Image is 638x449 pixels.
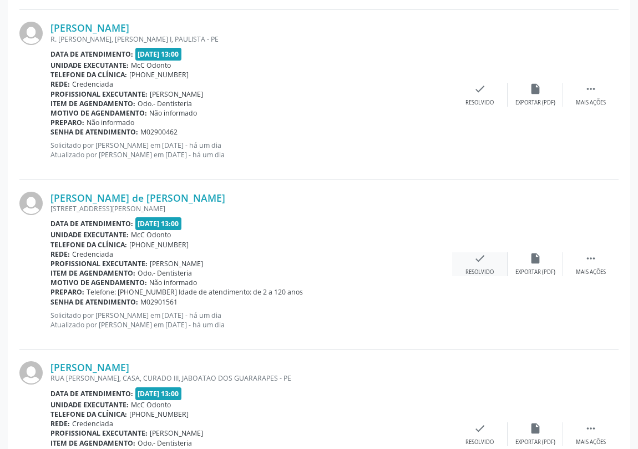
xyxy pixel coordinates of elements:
b: Unidade executante: [50,400,129,410]
b: Preparo: [50,118,84,127]
i: check [474,252,486,265]
b: Rede: [50,419,70,428]
i: check [474,83,486,95]
div: Resolvido [465,99,494,107]
span: [PERSON_NAME] [150,89,203,99]
span: Odo.- Dentisteria [138,268,192,278]
i: insert_drive_file [529,252,541,265]
b: Item de agendamento: [50,268,135,278]
div: Exportar (PDF) [515,268,555,276]
b: Rede: [50,79,70,89]
a: [PERSON_NAME] [50,22,129,34]
span: [DATE] 13:00 [135,387,182,400]
div: Mais ações [576,268,606,276]
span: [DATE] 13:00 [135,217,182,230]
span: Não informado [87,118,134,127]
b: Telefone da clínica: [50,240,127,250]
span: Credenciada [72,79,113,89]
div: Mais ações [576,438,606,446]
p: Solicitado por [PERSON_NAME] em [DATE] - há um dia Atualizado por [PERSON_NAME] em [DATE] - há um... [50,141,452,159]
div: RUA [PERSON_NAME], CASA, CURADO III, JABOATAO DOS GUARARAPES - PE [50,373,452,383]
span: M02900462 [140,127,178,137]
a: [PERSON_NAME] de [PERSON_NAME] [50,192,225,204]
div: [STREET_ADDRESS][PERSON_NAME] [50,204,452,213]
p: Solicitado por [PERSON_NAME] em [DATE] - há um dia Atualizado por [PERSON_NAME] em [DATE] - há um... [50,311,452,330]
span: [PHONE_NUMBER] [129,240,189,250]
span: Telefone: [PHONE_NUMBER] Idade de atendimento: de 2 a 120 anos [87,287,303,297]
div: Exportar (PDF) [515,99,555,107]
img: img [19,22,43,45]
span: Odo.- Dentisteria [138,438,192,448]
b: Item de agendamento: [50,99,135,108]
a: [PERSON_NAME] [50,361,129,373]
div: R. [PERSON_NAME], [PERSON_NAME] I, PAULISTA - PE [50,34,452,44]
i: insert_drive_file [529,83,541,95]
i: insert_drive_file [529,422,541,435]
b: Data de atendimento: [50,219,133,228]
b: Unidade executante: [50,230,129,240]
b: Telefone da clínica: [50,70,127,79]
b: Senha de atendimento: [50,127,138,137]
span: Não informado [149,108,197,118]
b: Preparo: [50,287,84,297]
span: [PHONE_NUMBER] [129,410,189,419]
b: Motivo de agendamento: [50,278,147,287]
span: [PERSON_NAME] [150,259,203,268]
span: Não informado [149,278,197,287]
b: Profissional executante: [50,428,148,438]
img: img [19,361,43,385]
span: McC Odonto [131,61,171,70]
div: Mais ações [576,99,606,107]
img: img [19,192,43,215]
span: M02901561 [140,297,178,307]
span: [PHONE_NUMBER] [129,70,189,79]
b: Motivo de agendamento: [50,108,147,118]
i:  [585,422,597,435]
div: Exportar (PDF) [515,438,555,446]
span: [DATE] 13:00 [135,48,182,61]
span: Credenciada [72,419,113,428]
b: Telefone da clínica: [50,410,127,419]
div: Resolvido [465,438,494,446]
span: McC Odonto [131,230,171,240]
span: Credenciada [72,250,113,259]
i: check [474,422,486,435]
i:  [585,252,597,265]
b: Rede: [50,250,70,259]
b: Senha de atendimento: [50,297,138,307]
b: Profissional executante: [50,259,148,268]
b: Data de atendimento: [50,49,133,59]
b: Data de atendimento: [50,389,133,398]
i:  [585,83,597,95]
span: McC Odonto [131,400,171,410]
span: Odo.- Dentisteria [138,99,192,108]
b: Profissional executante: [50,89,148,99]
b: Item de agendamento: [50,438,135,448]
b: Unidade executante: [50,61,129,70]
div: Resolvido [465,268,494,276]
span: [PERSON_NAME] [150,428,203,438]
